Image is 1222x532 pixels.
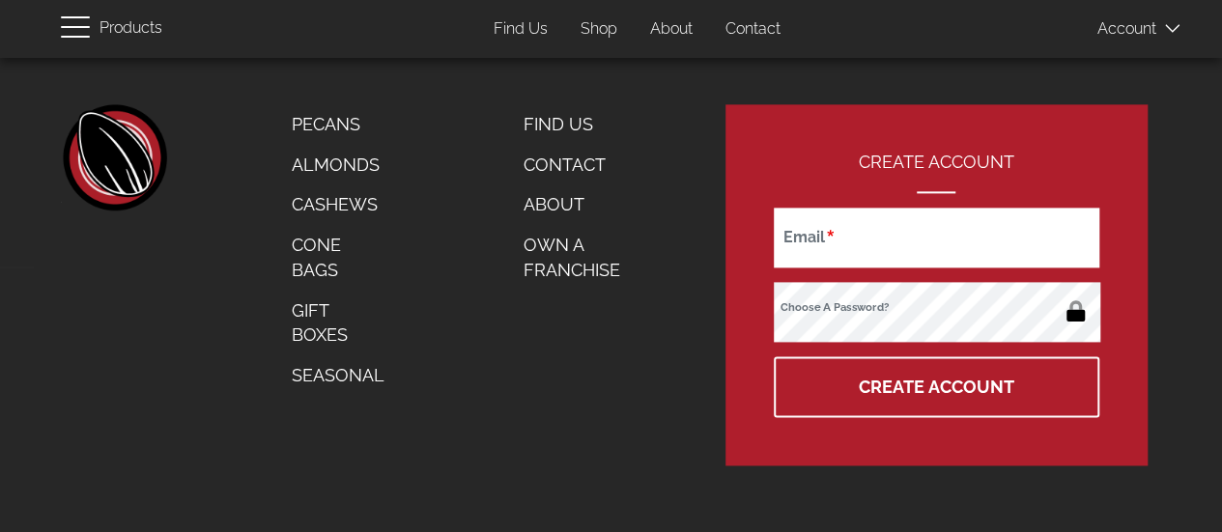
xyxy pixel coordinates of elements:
[774,208,1098,267] input: Email
[99,14,162,42] span: Products
[509,225,665,290] a: Own a Franchise
[277,225,399,290] a: Cone Bags
[479,11,562,48] a: Find Us
[277,104,399,145] a: Pecans
[566,11,632,48] a: Shop
[774,153,1098,193] h2: Create Account
[277,184,399,225] a: Cashews
[61,104,167,210] a: home
[711,11,795,48] a: Contact
[509,104,665,145] a: Find Us
[277,291,399,355] a: Gift Boxes
[277,145,399,185] a: Almonds
[509,184,665,225] a: About
[277,355,399,396] a: Seasonal
[774,356,1098,417] button: Create Account
[509,145,665,185] a: Contact
[636,11,707,48] a: About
